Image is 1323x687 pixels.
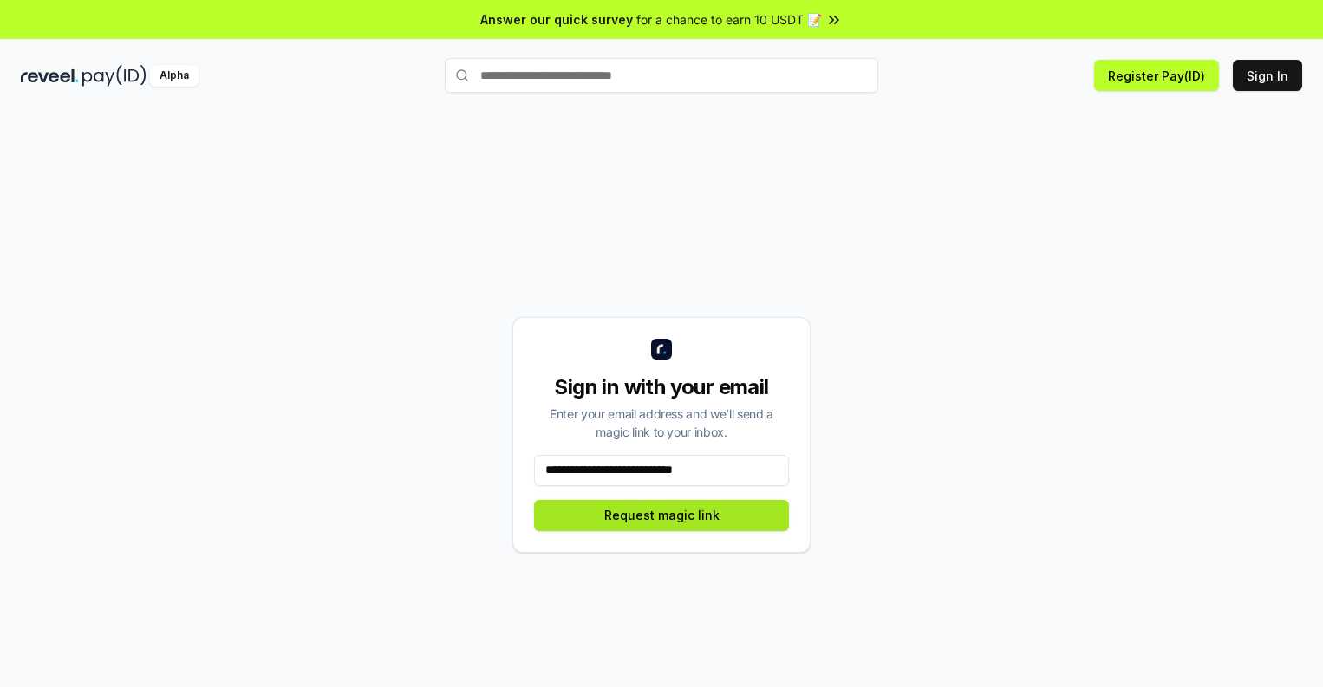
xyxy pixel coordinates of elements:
button: Request magic link [534,500,789,531]
img: reveel_dark [21,65,79,87]
img: logo_small [651,339,672,360]
img: pay_id [82,65,147,87]
div: Alpha [150,65,199,87]
div: Enter your email address and we’ll send a magic link to your inbox. [534,405,789,441]
button: Register Pay(ID) [1094,60,1219,91]
span: Answer our quick survey [480,10,633,29]
span: for a chance to earn 10 USDT 📝 [636,10,822,29]
button: Sign In [1233,60,1302,91]
div: Sign in with your email [534,373,789,401]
